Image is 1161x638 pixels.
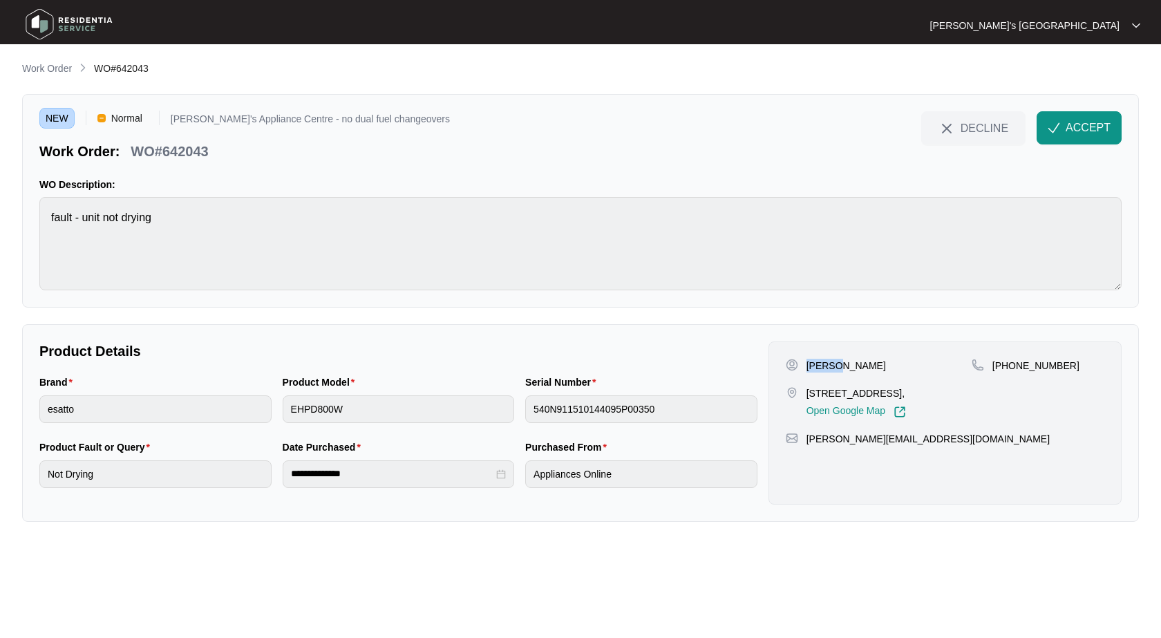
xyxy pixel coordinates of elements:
p: [PHONE_NUMBER] [992,359,1079,373]
textarea: fault - unit not drying [39,197,1122,290]
p: [PERSON_NAME] [806,359,886,373]
a: Work Order [19,62,75,77]
span: WO#642043 [94,63,149,74]
span: DECLINE [961,120,1008,135]
p: Work Order: [39,142,120,161]
input: Purchased From [525,460,757,488]
input: Date Purchased [291,467,494,481]
p: [PERSON_NAME][EMAIL_ADDRESS][DOMAIN_NAME] [806,432,1050,446]
img: close-Icon [938,120,955,137]
span: ACCEPT [1066,120,1111,136]
img: check-Icon [1048,122,1060,134]
p: [PERSON_NAME]'s [GEOGRAPHIC_DATA] [930,19,1120,32]
label: Purchased From [525,440,612,454]
img: map-pin [786,386,798,399]
input: Serial Number [525,395,757,423]
label: Product Fault or Query [39,440,155,454]
p: [PERSON_NAME]'s Appliance Centre - no dual fuel changeovers [171,114,450,129]
img: user-pin [786,359,798,371]
span: NEW [39,108,75,129]
label: Brand [39,375,78,389]
p: WO#642043 [131,142,208,161]
a: Open Google Map [806,406,906,418]
label: Date Purchased [283,440,366,454]
input: Brand [39,395,272,423]
input: Product Fault or Query [39,460,272,488]
img: Vercel Logo [97,114,106,122]
img: chevron-right [77,62,88,73]
p: WO Description: [39,178,1122,191]
button: check-IconACCEPT [1037,111,1122,144]
p: Work Order [22,62,72,75]
p: [STREET_ADDRESS], [806,386,906,400]
img: map-pin [972,359,984,371]
label: Serial Number [525,375,601,389]
img: dropdown arrow [1132,22,1140,29]
input: Product Model [283,395,515,423]
img: Link-External [894,406,906,418]
span: Normal [106,108,148,129]
p: Product Details [39,341,757,361]
img: map-pin [786,432,798,444]
img: residentia service logo [21,3,117,45]
button: close-IconDECLINE [921,111,1026,144]
label: Product Model [283,375,361,389]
